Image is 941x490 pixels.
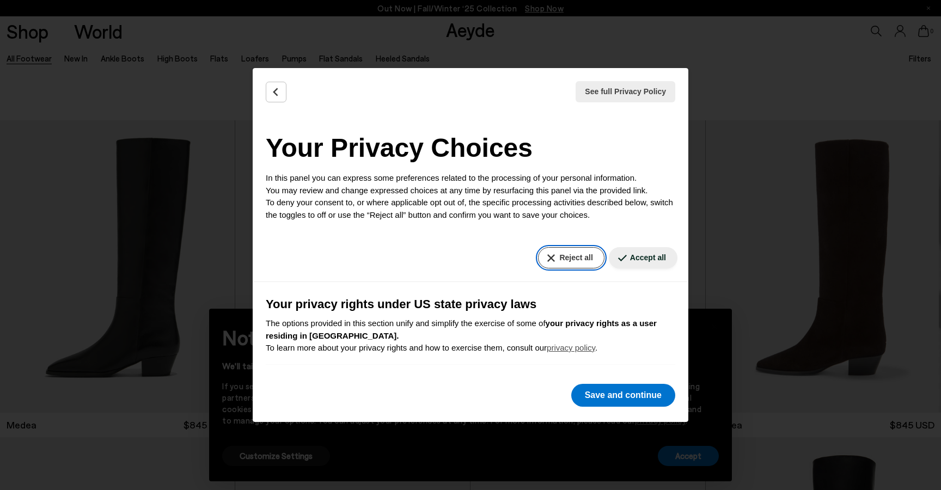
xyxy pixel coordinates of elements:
[266,295,675,313] h3: Your privacy rights under US state privacy laws
[266,128,675,168] h2: Your Privacy Choices
[576,81,675,102] button: See full Privacy Policy
[571,384,675,407] button: Save and continue
[266,318,657,340] b: your privacy rights as a user residing in [GEOGRAPHIC_DATA].
[266,317,675,354] p: The options provided in this section unify and simplify the exercise of some of To learn more abo...
[547,343,595,352] a: privacy policy
[609,247,677,268] button: Accept all
[538,247,604,268] button: Reject all
[585,86,666,97] span: See full Privacy Policy
[266,172,675,221] p: In this panel you can express some preferences related to the processing of your personal informa...
[266,82,286,102] button: Back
